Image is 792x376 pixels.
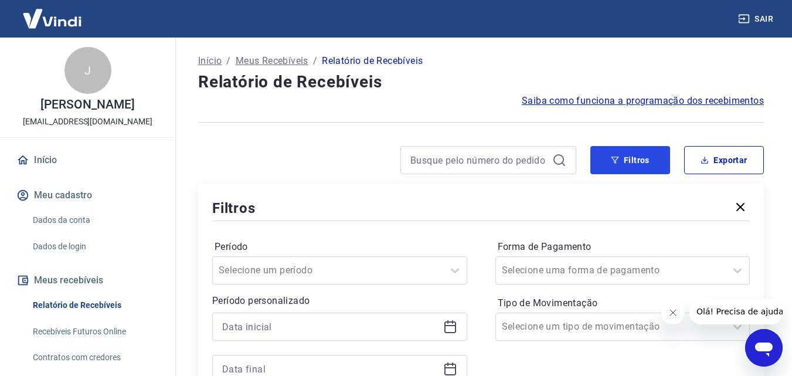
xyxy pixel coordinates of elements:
[14,182,161,208] button: Meu cadastro
[212,294,467,308] p: Período personalizado
[215,240,465,254] label: Período
[498,240,748,254] label: Forma de Pagamento
[7,8,98,18] span: Olá! Precisa de ajuda?
[522,94,764,108] a: Saiba como funciona a programação dos recebimentos
[236,54,308,68] a: Meus Recebíveis
[28,208,161,232] a: Dados da conta
[23,116,152,128] p: [EMAIL_ADDRESS][DOMAIN_NAME]
[313,54,317,68] p: /
[14,147,161,173] a: Início
[226,54,230,68] p: /
[498,296,748,310] label: Tipo de Movimentação
[736,8,778,30] button: Sair
[14,267,161,293] button: Meus recebíveis
[198,54,222,68] a: Início
[661,301,685,324] iframe: Fechar mensagem
[28,345,161,370] a: Contratos com credores
[28,293,161,317] a: Relatório de Recebíveis
[590,146,670,174] button: Filtros
[40,99,134,111] p: [PERSON_NAME]
[222,318,439,336] input: Data inicial
[28,235,161,259] a: Dados de login
[322,54,423,68] p: Relatório de Recebíveis
[28,320,161,344] a: Recebíveis Futuros Online
[410,151,548,169] input: Busque pelo número do pedido
[745,329,783,367] iframe: Botão para abrir a janela de mensagens
[64,47,111,94] div: J
[212,199,256,218] h5: Filtros
[198,70,764,94] h4: Relatório de Recebíveis
[689,299,783,324] iframe: Mensagem da empresa
[684,146,764,174] button: Exportar
[14,1,90,36] img: Vindi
